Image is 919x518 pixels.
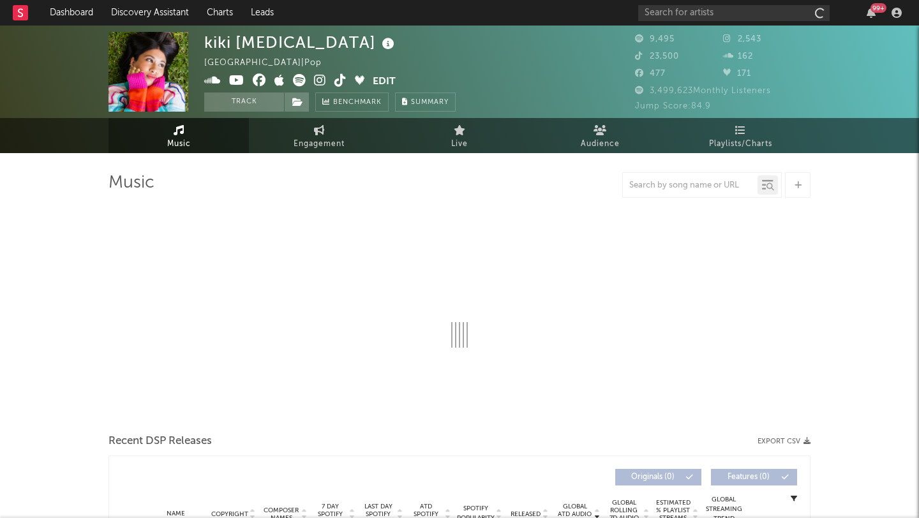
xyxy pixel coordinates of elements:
div: kiki [MEDICAL_DATA] [204,32,398,53]
span: Live [451,137,468,152]
span: Originals ( 0 ) [624,473,682,481]
a: Live [389,118,530,153]
input: Search by song name or URL [623,181,758,191]
button: Track [204,93,284,112]
span: Engagement [294,137,345,152]
button: Export CSV [758,438,811,445]
span: Copyright [211,510,248,518]
span: 477 [635,70,666,78]
button: Originals(0) [615,469,701,485]
span: Features ( 0 ) [719,473,778,481]
span: 3,499,623 Monthly Listeners [635,87,771,95]
span: Benchmark [333,95,382,110]
div: 99 + [870,3,886,13]
div: [GEOGRAPHIC_DATA] | Pop [204,56,336,71]
span: 23,500 [635,52,679,61]
span: Summary [411,99,449,106]
span: Music [167,137,191,152]
span: Jump Score: 84.9 [635,102,711,110]
a: Playlists/Charts [670,118,811,153]
a: Benchmark [315,93,389,112]
span: 162 [723,52,753,61]
button: Edit [373,74,396,90]
span: 2,543 [723,35,761,43]
span: 171 [723,70,751,78]
button: 99+ [867,8,876,18]
button: Summary [395,93,456,112]
span: Audience [581,137,620,152]
span: Recent DSP Releases [108,434,212,449]
span: 9,495 [635,35,675,43]
span: Playlists/Charts [709,137,772,152]
input: Search for artists [638,5,830,21]
a: Engagement [249,118,389,153]
span: Released [511,510,541,518]
a: Audience [530,118,670,153]
button: Features(0) [711,469,797,485]
a: Music [108,118,249,153]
